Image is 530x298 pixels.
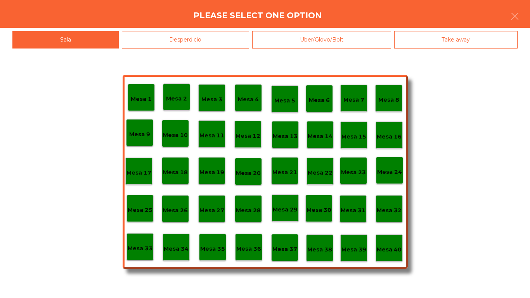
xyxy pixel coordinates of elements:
[163,168,188,177] p: Mesa 18
[128,206,152,215] p: Mesa 25
[274,96,295,105] p: Mesa 5
[273,132,298,141] p: Mesa 13
[199,131,224,140] p: Mesa 11
[166,94,187,103] p: Mesa 2
[163,206,188,215] p: Mesa 26
[377,245,402,254] p: Mesa 40
[131,95,152,104] p: Mesa 1
[309,96,330,105] p: Mesa 6
[122,31,249,49] div: Desperdicio
[341,245,366,254] p: Mesa 39
[273,205,298,214] p: Mesa 29
[193,10,322,21] h4: Please select one option
[252,31,391,49] div: Uber/Glovo/Bolt
[307,206,331,215] p: Mesa 30
[343,95,364,104] p: Mesa 7
[307,245,332,254] p: Mesa 38
[199,168,224,177] p: Mesa 19
[238,95,259,104] p: Mesa 4
[199,206,224,215] p: Mesa 27
[200,244,225,253] p: Mesa 35
[201,95,222,104] p: Mesa 3
[377,206,402,215] p: Mesa 32
[378,95,399,104] p: Mesa 8
[308,132,333,141] p: Mesa 14
[128,244,152,253] p: Mesa 33
[341,206,365,215] p: Mesa 31
[129,130,150,139] p: Mesa 9
[163,131,188,140] p: Mesa 10
[341,168,366,177] p: Mesa 23
[12,31,119,49] div: Sala
[308,168,333,177] p: Mesa 22
[394,31,518,49] div: Take away
[236,244,261,253] p: Mesa 36
[377,132,402,141] p: Mesa 16
[272,168,297,177] p: Mesa 21
[236,169,261,178] p: Mesa 20
[164,244,189,253] p: Mesa 34
[236,206,261,215] p: Mesa 28
[377,168,402,177] p: Mesa 24
[126,168,151,177] p: Mesa 17
[272,245,297,254] p: Mesa 37
[236,132,260,140] p: Mesa 12
[341,132,366,141] p: Mesa 15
